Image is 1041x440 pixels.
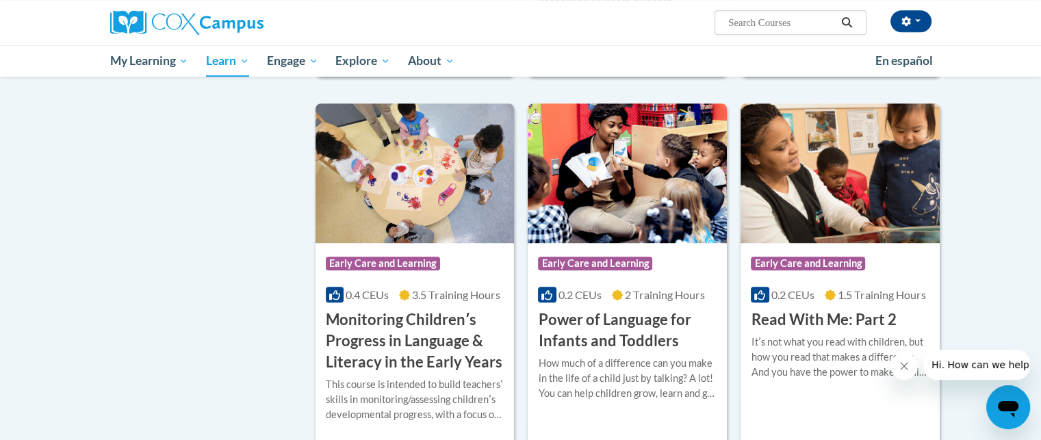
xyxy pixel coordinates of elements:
h3: Power of Language for Infants and Toddlers [538,309,717,352]
a: Explore [326,45,399,77]
h3: Monitoring Childrenʹs Progress in Language & Literacy in the Early Years [326,309,504,372]
input: Search Courses [727,14,836,31]
button: Account Settings [890,10,931,32]
a: Cox Campus [110,10,370,35]
a: Learn [197,45,258,77]
span: Engage [267,53,318,69]
span: 2 Training Hours [625,288,705,301]
span: 0.2 CEUs [771,288,814,301]
div: This course is intended to build teachersʹ skills in monitoring/assessing childrenʹs developmenta... [326,377,504,422]
span: 0.2 CEUs [558,288,602,301]
button: Search [836,14,857,31]
iframe: Message from company [923,350,1030,380]
span: My Learning [110,53,188,69]
span: Learn [206,53,249,69]
span: About [408,53,454,69]
div: Itʹs not what you read with children, but how you read that makes a difference. And you have the ... [751,335,929,380]
span: Early Care and Learning [538,257,652,270]
span: 0.4 CEUs [346,288,389,301]
span: 3.5 Training Hours [412,288,500,301]
img: Cox Campus [110,10,264,35]
img: Course Logo [528,103,727,243]
span: Early Care and Learning [326,257,440,270]
span: Explore [335,53,390,69]
a: Engage [258,45,327,77]
div: Main menu [90,45,952,77]
h3: Read With Me: Part 2 [751,309,896,331]
iframe: Button to launch messaging window [986,385,1030,429]
span: Early Care and Learning [751,257,865,270]
a: About [399,45,463,77]
a: En español [866,47,942,75]
img: Course Logo [316,103,515,243]
img: Course Logo [741,103,940,243]
span: Hi. How can we help? [8,10,111,21]
span: 1.5 Training Hours [838,288,926,301]
iframe: Close message [890,352,918,380]
a: My Learning [101,45,198,77]
div: How much of a difference can you make in the life of a child just by talking? A lot! You can help... [538,356,717,401]
span: En español [875,53,933,68]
